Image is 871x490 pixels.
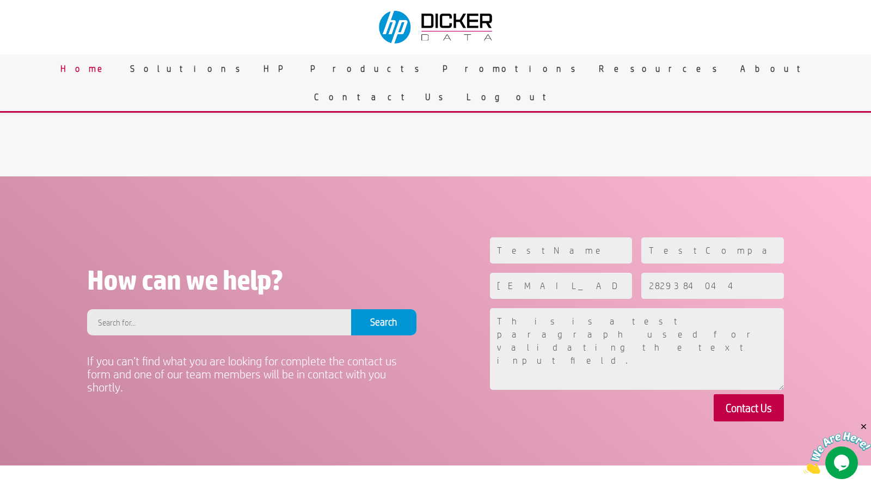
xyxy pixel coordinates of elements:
[52,54,122,83] a: Home
[803,422,871,474] iframe: chat widget
[87,354,397,394] span: If you can’t find what you are looking for complete the contact us form and one of our team membe...
[490,273,633,299] input: Email Address
[306,83,458,111] a: Contact Us
[87,309,351,335] input: Search for...
[255,54,434,83] a: HP Products
[372,5,501,49] img: Dicker Data & HP
[87,264,283,296] span: How can we help?
[641,273,784,299] input: Phone
[351,309,416,335] input: Search
[732,54,819,83] a: About
[591,54,732,83] a: Resources
[490,237,633,264] input: Name
[458,83,565,111] a: Logout
[434,54,591,83] a: Promotions
[714,394,784,421] button: Contact Us
[641,237,784,264] input: Company
[122,54,255,83] a: Solutions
